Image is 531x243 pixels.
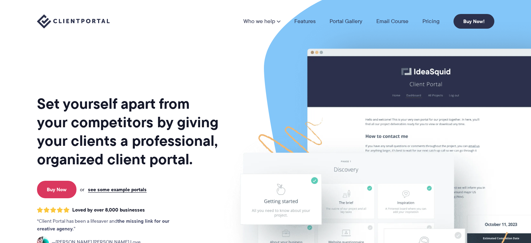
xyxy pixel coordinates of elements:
a: Pricing [422,19,440,24]
a: Who we help [243,19,280,24]
p: Client Portal has been a lifesaver and . [37,217,184,233]
a: Email Course [376,19,408,24]
span: Loved by over 8,000 businesses [72,207,145,213]
strong: the missing link for our creative agency [37,217,169,233]
a: Buy Now [37,181,76,198]
a: see some example portals [88,186,147,193]
a: Portal Gallery [330,19,362,24]
h1: Set yourself apart from your competitors by giving your clients a professional, organized client ... [37,94,220,169]
a: Features [294,19,316,24]
span: or [80,186,84,193]
a: Buy Now! [453,14,494,29]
